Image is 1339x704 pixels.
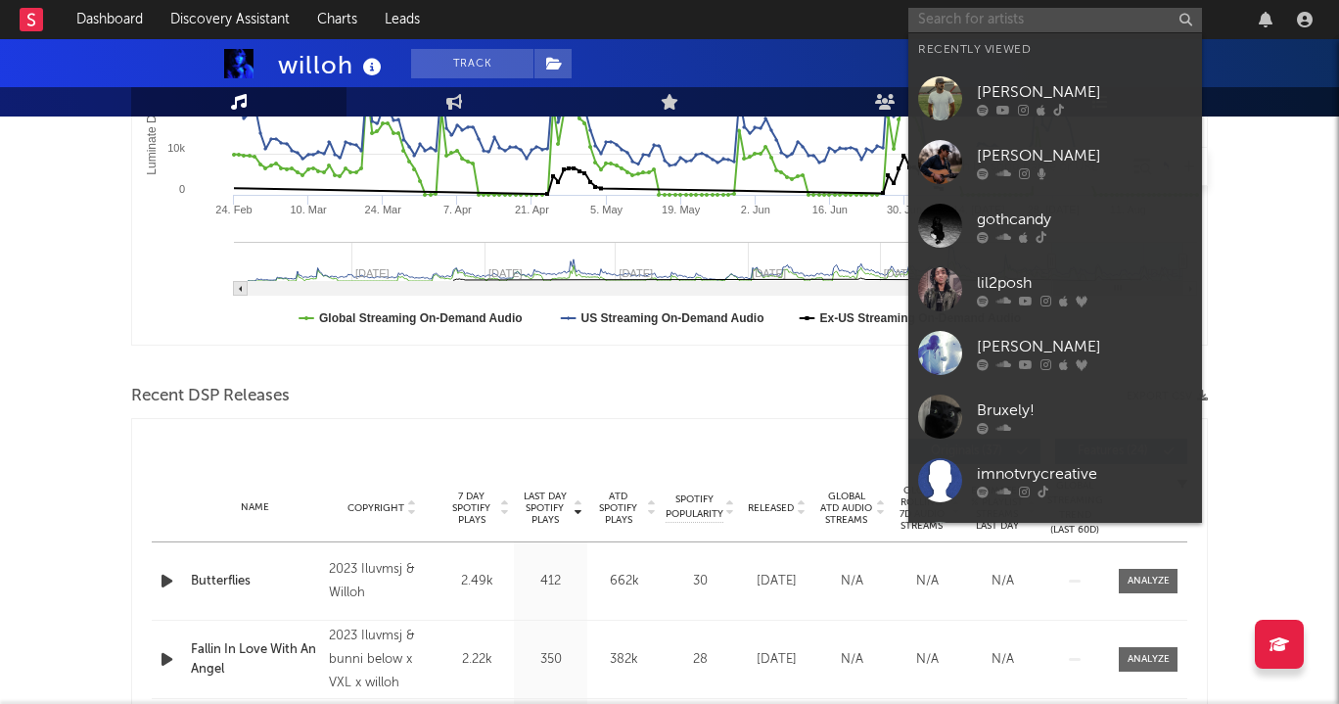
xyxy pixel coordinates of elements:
[519,572,582,591] div: 412
[741,204,770,215] text: 2. Jun
[592,650,656,670] div: 382k
[977,399,1192,422] div: Bruxely!
[590,204,623,215] text: 5. May
[445,650,509,670] div: 2.22k
[191,500,319,515] div: Name
[977,80,1192,104] div: [PERSON_NAME]
[329,558,436,605] div: 2023 Iluvmsj & Willoh
[908,130,1202,194] a: [PERSON_NAME]
[411,49,533,78] button: Track
[908,385,1202,448] a: Bruxely!
[347,502,404,514] span: Copyright
[445,491,497,526] span: 7 Day Spotify Plays
[179,183,185,195] text: 0
[908,258,1202,321] a: lil2posh
[977,144,1192,167] div: [PERSON_NAME]
[215,204,252,215] text: 24. Feb
[290,204,327,215] text: 10. Mar
[445,572,509,591] div: 2.49k
[918,38,1192,62] div: Recently Viewed
[970,650,1036,670] div: N/A
[592,572,656,591] div: 662k
[131,385,290,408] span: Recent DSP Releases
[895,485,948,532] span: Global Rolling 7D Audio Streams
[970,572,1036,591] div: N/A
[977,462,1192,486] div: imnotvrycreative
[977,335,1192,358] div: [PERSON_NAME]
[329,625,436,695] div: 2023 Iluvmsj & bunni below x VXL x willoh
[666,572,734,591] div: 30
[519,650,582,670] div: 350
[748,502,794,514] span: Released
[666,650,734,670] div: 28
[819,311,1021,325] text: Ex-US Streaming On-Demand Audio
[908,448,1202,512] a: imnotvrycreative
[744,650,809,670] div: [DATE]
[581,311,764,325] text: US Streaming On-Demand Audio
[515,204,549,215] text: 21. Apr
[365,204,402,215] text: 24. Mar
[819,650,885,670] div: N/A
[895,650,960,670] div: N/A
[519,491,571,526] span: Last Day Spotify Plays
[819,572,885,591] div: N/A
[443,204,472,215] text: 7. Apr
[191,572,319,591] a: Butterflies
[908,512,1202,576] a: nate band
[977,208,1192,231] div: gothcandy
[908,194,1202,258] a: gothcandy
[908,321,1202,385] a: [PERSON_NAME]
[812,204,848,215] text: 16. Jun
[908,8,1202,32] input: Search for artists
[319,311,523,325] text: Global Streaming On-Demand Audio
[666,493,723,522] span: Spotify Popularity
[908,67,1202,130] a: [PERSON_NAME]
[895,572,960,591] div: N/A
[167,142,185,154] text: 10k
[887,204,922,215] text: 30. Jun
[977,271,1192,295] div: lil2posh
[191,640,319,679] a: Fallin In Love With An Angel
[278,49,387,81] div: willoh
[592,491,644,526] span: ATD Spotify Plays
[744,572,809,591] div: [DATE]
[819,491,873,526] span: Global ATD Audio Streams
[662,204,701,215] text: 19. May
